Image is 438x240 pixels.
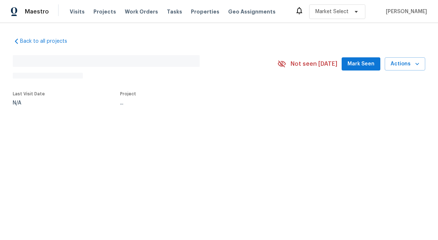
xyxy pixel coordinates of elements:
[383,8,427,15] span: [PERSON_NAME]
[13,100,45,106] div: N/A
[228,8,276,15] span: Geo Assignments
[342,57,380,71] button: Mark Seen
[391,60,419,69] span: Actions
[93,8,116,15] span: Projects
[291,60,337,68] span: Not seen [DATE]
[13,38,83,45] a: Back to all projects
[70,8,85,15] span: Visits
[120,100,260,106] div: ...
[315,8,349,15] span: Market Select
[385,57,425,71] button: Actions
[167,9,182,14] span: Tasks
[191,8,219,15] span: Properties
[125,8,158,15] span: Work Orders
[120,92,136,96] span: Project
[13,92,45,96] span: Last Visit Date
[347,60,374,69] span: Mark Seen
[25,8,49,15] span: Maestro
